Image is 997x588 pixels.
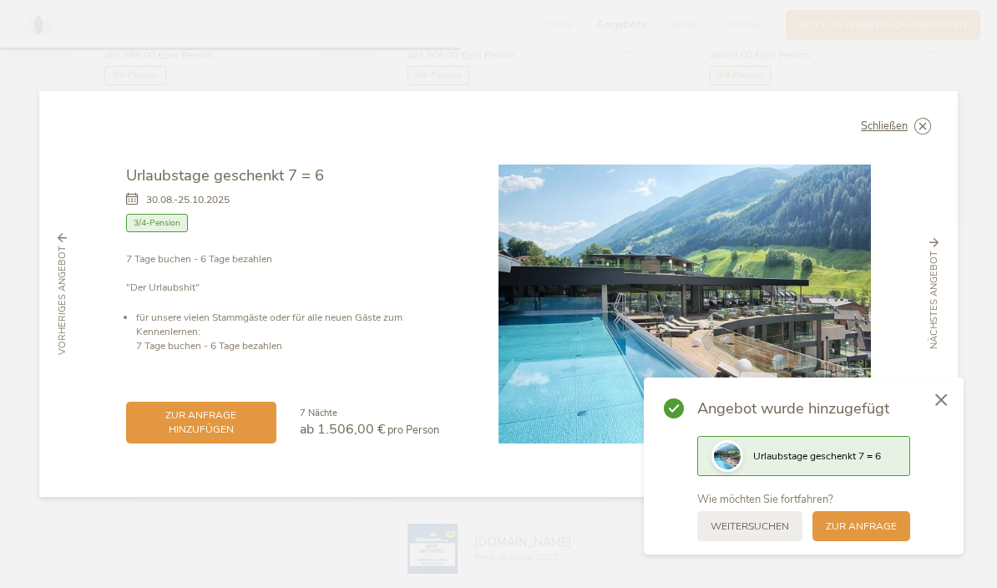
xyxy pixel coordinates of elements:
span: Wie möchten Sie fortfahren? [697,492,833,507]
span: 3/4-Pension [126,214,188,233]
img: Preview [714,443,741,469]
span: Urlaubstage geschenkt 7 = 6 [126,165,324,185]
span: weitersuchen [711,520,789,534]
span: Urlaubstage geschenkt 7 = 6 [753,449,881,463]
span: Angebot wurde hinzugefügt [697,398,910,419]
img: Urlaubstage geschenkt 7 = 6 [498,165,871,444]
span: zur Anfrage [826,520,897,534]
span: 30.08.-25.10.2025 [146,193,230,207]
span: Schließen [861,121,908,132]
